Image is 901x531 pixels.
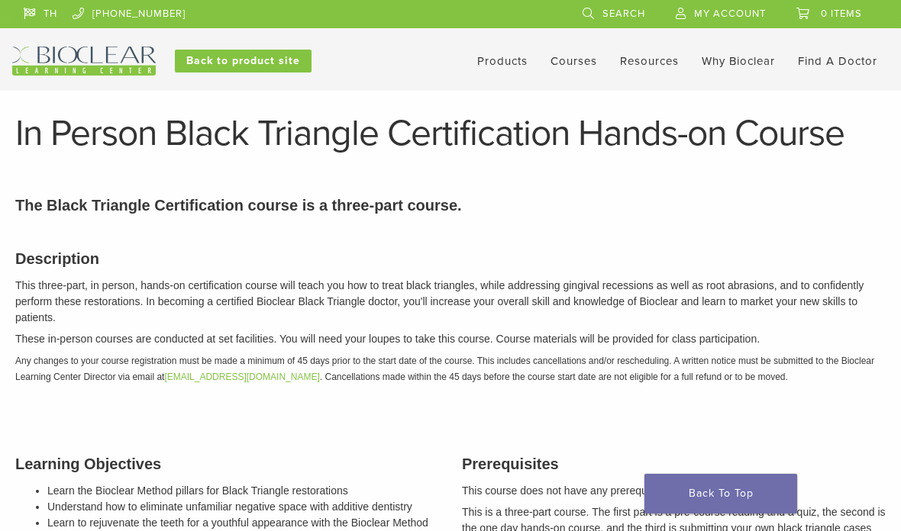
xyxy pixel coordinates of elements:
h1: In Person Black Triangle Certification Hands-on Course [15,115,886,152]
a: Why Bioclear [702,54,775,68]
p: This three-part, in person, hands-on certification course will teach you how to treat black trian... [15,278,886,326]
li: Understand how to eliminate unfamiliar negative space with additive dentistry [47,499,439,515]
p: This course does not have any prerequisites to take. [462,483,886,499]
span: My Account [694,8,766,20]
em: Any changes to your course registration must be made a minimum of 45 days prior to the start date... [15,356,874,382]
a: Products [477,54,528,68]
a: [EMAIL_ADDRESS][DOMAIN_NAME] [164,372,319,382]
h3: Prerequisites [462,452,886,475]
a: Back to product site [175,50,312,72]
li: Learn to rejuvenate the teeth for a youthful appearance with the Bioclear Method [47,515,439,531]
p: The Black Triangle Certification course is a three-part course. [15,194,886,217]
a: Back To Top [644,474,797,513]
h3: Learning Objectives [15,452,439,475]
span: 0 items [821,8,862,20]
span: Search [602,8,645,20]
p: These in-person courses are conducted at set facilities. You will need your loupes to take this c... [15,331,886,347]
a: Courses [551,54,597,68]
li: Learn the Bioclear Method pillars for Black Triangle restorations [47,483,439,499]
a: Find A Doctor [798,54,877,68]
img: Bioclear [12,47,156,76]
a: Resources [620,54,679,68]
h3: Description [15,247,886,270]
